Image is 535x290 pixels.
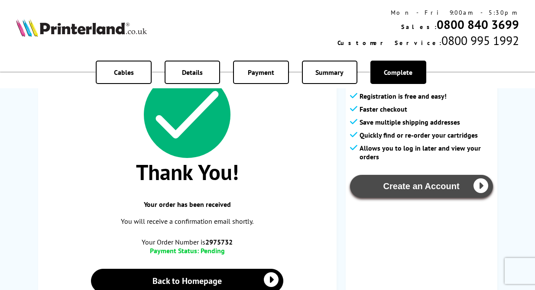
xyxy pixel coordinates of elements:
[47,216,328,227] p: You will receive a confirmation email shortly.
[16,19,147,37] img: Printerland Logo
[337,9,519,16] div: Mon - Fri 9:00am - 5:30pm
[384,68,412,77] span: Complete
[350,175,493,198] button: Create an Account
[248,68,274,77] span: Payment
[47,158,328,186] span: Thank You!
[360,118,460,126] span: Save multiple shipping addresses
[114,68,134,77] span: Cables
[441,32,519,48] span: 0800 995 1992
[360,144,493,161] span: Allows you to log in later and view your orders
[47,200,328,209] span: Your order has been received
[401,23,437,31] span: Sales:
[360,131,478,139] span: Quickly find or re-order your cartridges
[47,238,328,246] span: Your Order Number is
[201,246,225,255] span: Pending
[360,105,407,113] span: Faster checkout
[360,92,447,100] span: Registration is free and easy!
[150,246,199,255] span: Payment Status:
[182,68,203,77] span: Details
[315,68,344,77] span: Summary
[337,39,441,47] span: Customer Service:
[437,16,519,32] a: 0800 840 3699
[205,238,233,246] b: 2975732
